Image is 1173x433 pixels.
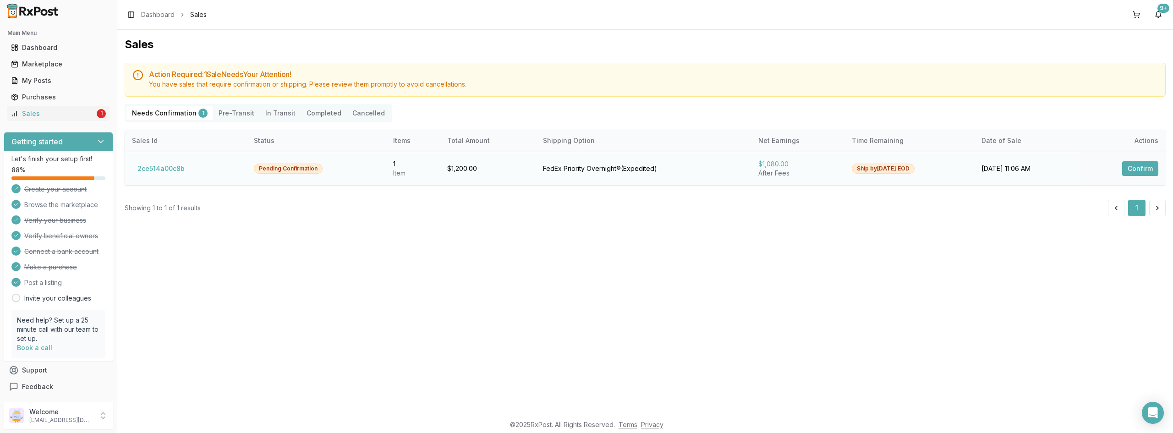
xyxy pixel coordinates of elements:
img: RxPost Logo [4,4,62,18]
p: [EMAIL_ADDRESS][DOMAIN_NAME] [29,417,93,424]
button: Cancelled [347,106,390,121]
div: 1 [393,159,432,169]
div: My Posts [11,76,106,85]
div: Ship by [DATE] EOD [852,164,915,174]
div: Marketplace [11,60,106,69]
button: 2ce514a00c8b [132,161,190,176]
p: Let's finish your setup first! [11,154,105,164]
a: Sales1 [7,105,110,122]
div: Pending Confirmation [254,164,323,174]
div: FedEx Priority Overnight® ( Expedited ) [543,164,744,173]
span: Create your account [24,185,87,194]
span: Verify your business [24,216,86,225]
span: Post a listing [24,278,62,287]
button: Sales1 [4,106,113,121]
th: Actions [1080,130,1166,152]
button: Purchases [4,90,113,104]
th: Shipping Option [536,130,751,152]
button: Pre-Transit [213,106,260,121]
button: 1 [1128,200,1146,216]
button: In Transit [260,106,301,121]
button: Dashboard [4,40,113,55]
div: Showing 1 to 1 of 1 results [125,203,201,213]
span: Verify beneficial owners [24,231,98,241]
h1: Sales [125,37,1166,52]
span: Browse the marketplace [24,200,98,209]
p: Welcome [29,407,93,417]
div: $1,200.00 [447,164,528,173]
a: Invite your colleagues [24,294,91,303]
span: Sales [190,10,207,19]
div: [DATE] 11:06 AM [981,164,1074,173]
button: Support [4,362,113,378]
th: Time Remaining [844,130,974,152]
a: Terms [619,421,637,428]
div: $1,080.00 [758,159,837,169]
div: 1 [198,109,208,118]
img: User avatar [9,408,24,423]
span: Make a purchase [24,263,77,272]
th: Status [247,130,386,152]
th: Sales Id [125,130,247,152]
button: Feedback [4,378,113,395]
a: Privacy [641,421,663,428]
div: 1 [97,109,106,118]
h3: Getting started [11,136,63,147]
button: 9+ [1151,7,1166,22]
th: Date of Sale [974,130,1081,152]
th: Total Amount [440,130,536,152]
button: My Posts [4,73,113,88]
div: Open Intercom Messenger [1142,402,1164,424]
a: Marketplace [7,56,110,72]
button: Completed [301,106,347,121]
span: 88 % [11,165,26,175]
nav: breadcrumb [141,10,207,19]
div: Item [393,169,432,178]
button: Needs Confirmation [126,106,213,121]
h5: Action Required: 1 Sale Need s Your Attention! [149,71,1158,78]
button: Confirm [1122,161,1158,176]
button: Marketplace [4,57,113,71]
div: After Fees [758,169,837,178]
div: Sales [11,109,95,118]
a: Dashboard [141,10,175,19]
span: Feedback [22,382,53,391]
div: Dashboard [11,43,106,52]
span: Connect a bank account [24,247,99,256]
th: Items [386,130,439,152]
div: Purchases [11,93,106,102]
div: You have sales that require confirmation or shipping. Please review them promptly to avoid cancel... [149,80,1158,89]
th: Net Earnings [751,130,844,152]
div: 9+ [1157,4,1169,13]
a: Book a call [17,344,52,351]
a: Dashboard [7,39,110,56]
p: Need help? Set up a 25 minute call with our team to set up. [17,316,100,343]
a: My Posts [7,72,110,89]
h2: Main Menu [7,29,110,37]
a: Purchases [7,89,110,105]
